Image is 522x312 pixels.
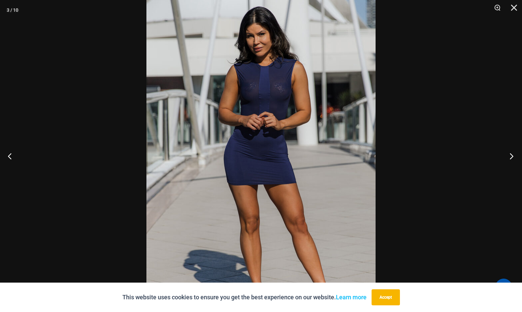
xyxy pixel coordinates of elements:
[7,5,18,15] div: 3 / 10
[497,139,522,173] button: Next
[336,294,367,301] a: Learn more
[122,292,367,302] p: This website uses cookies to ensure you get the best experience on our website.
[372,289,400,305] button: Accept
